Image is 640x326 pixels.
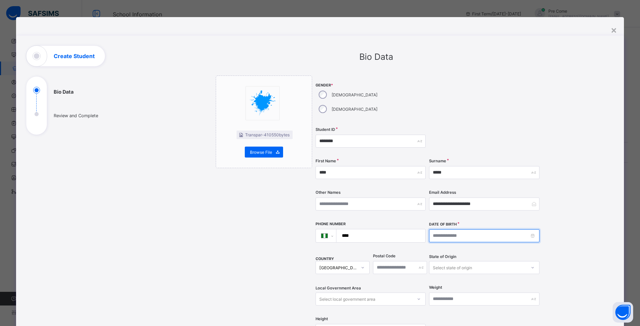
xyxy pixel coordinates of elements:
[332,92,377,97] label: [DEMOGRAPHIC_DATA]
[237,131,293,139] li: Transpar - 410550 bytes
[429,254,456,259] span: State of Origin
[249,90,276,117] img: bannerImage
[429,159,446,163] label: Surname
[316,127,335,132] label: Student ID
[316,190,341,195] label: Other Names
[429,222,457,227] label: Date of Birth
[316,257,334,261] span: COUNTRY
[316,222,346,226] label: Phone Number
[319,293,375,305] div: Select local government area
[316,316,328,321] label: Height
[216,76,312,168] div: bannerImage Transpar-410550bytes Browse File
[332,107,377,112] label: [DEMOGRAPHIC_DATA]
[613,302,633,323] button: Open asap
[373,254,396,258] label: Postal Code
[429,285,442,290] label: Weight
[316,159,336,163] label: First Name
[54,53,95,59] h1: Create Student
[250,150,272,155] span: Browse File
[316,83,426,87] span: Gender
[316,286,361,290] span: Local Government Area
[359,52,393,62] span: Bio Data
[433,261,472,274] div: Select state of origin
[319,265,357,270] div: [GEOGRAPHIC_DATA]
[429,190,456,195] label: Email Address
[611,24,617,36] div: ×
